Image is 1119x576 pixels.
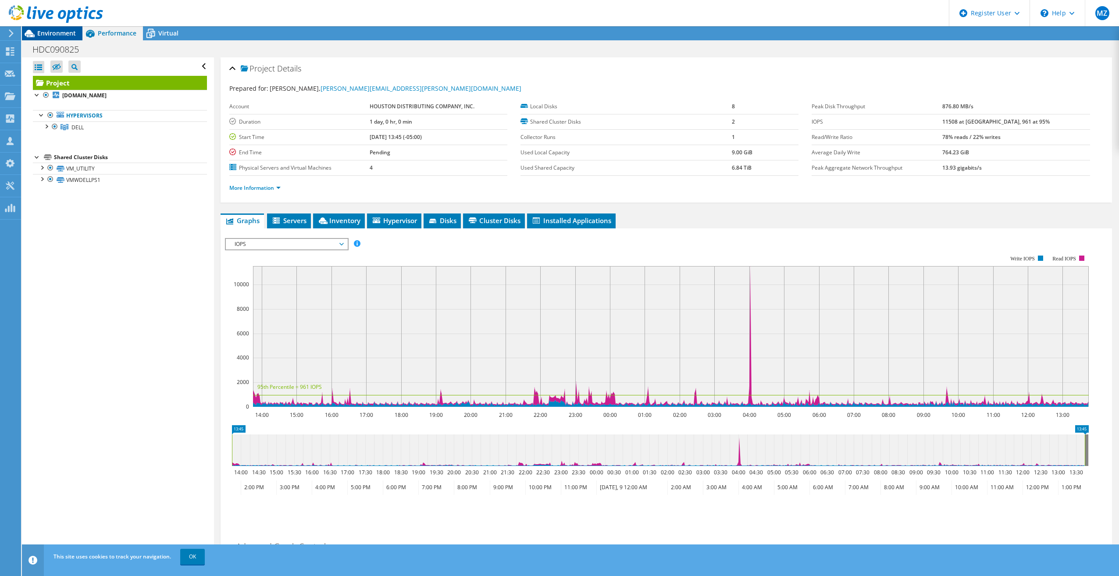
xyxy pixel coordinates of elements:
[158,29,178,37] span: Virtual
[881,411,895,419] text: 08:00
[942,164,982,171] b: 13.93 gigabits/s
[229,133,370,142] label: Start Time
[98,29,136,37] span: Performance
[324,411,338,419] text: 16:00
[533,411,547,419] text: 22:00
[1016,469,1029,476] text: 12:00
[812,102,942,111] label: Peak Disk Throughput
[246,403,249,410] text: 0
[951,411,965,419] text: 10:00
[54,152,207,163] div: Shared Cluster Disks
[873,469,887,476] text: 08:00
[1041,9,1048,17] svg: \n
[742,411,756,419] text: 04:00
[660,469,674,476] text: 02:00
[305,469,318,476] text: 16:00
[1069,469,1083,476] text: 13:30
[916,411,930,419] text: 09:00
[230,239,343,249] span: IOPS
[229,184,281,192] a: More Information
[237,378,249,386] text: 2000
[855,469,869,476] text: 07:30
[520,102,731,111] label: Local Disks
[891,469,905,476] text: 08:30
[732,133,735,141] b: 1
[37,29,76,37] span: Environment
[732,118,735,125] b: 2
[812,148,942,157] label: Average Daily Write
[359,411,373,419] text: 17:00
[370,118,412,125] b: 1 day, 0 hr, 0 min
[33,163,207,174] a: VM_UTILITY
[962,469,976,476] text: 10:30
[927,469,940,476] text: 09:30
[62,92,107,99] b: [DOMAIN_NAME]
[229,102,370,111] label: Account
[589,469,603,476] text: 00:00
[678,469,691,476] text: 02:30
[241,64,275,73] span: Project
[986,411,1000,419] text: 11:00
[531,216,611,225] span: Installed Applications
[289,411,303,419] text: 15:00
[229,117,370,126] label: Duration
[1095,6,1109,20] span: MZ
[252,469,265,476] text: 14:30
[277,63,301,74] span: Details
[520,148,731,157] label: Used Local Capacity
[536,469,549,476] text: 22:30
[370,164,373,171] b: 4
[520,164,731,172] label: Used Shared Capacity
[371,216,417,225] span: Hypervisor
[732,103,735,110] b: 8
[625,469,638,476] text: 01:00
[802,469,816,476] text: 06:00
[980,469,994,476] text: 11:00
[394,411,408,419] text: 18:00
[942,133,1001,141] b: 78% reads / 22% writes
[1021,411,1034,419] text: 12:00
[767,469,780,476] text: 05:00
[271,216,306,225] span: Servers
[944,469,958,476] text: 10:00
[483,469,496,476] text: 21:00
[394,469,407,476] text: 18:30
[234,469,247,476] text: 14:00
[370,103,474,110] b: HOUSTON DISTRIBUTING COMPANY, INC.
[909,469,923,476] text: 09:00
[847,411,860,419] text: 07:00
[518,469,532,476] text: 22:00
[642,469,656,476] text: 01:30
[998,469,1012,476] text: 11:30
[465,469,478,476] text: 20:30
[411,469,425,476] text: 19:00
[237,305,249,313] text: 8000
[1052,256,1076,262] text: Read IOPS
[370,149,390,156] b: Pending
[942,149,969,156] b: 764.23 GiB
[370,133,422,141] b: [DATE] 13:45 (-05:00)
[571,469,585,476] text: 23:30
[607,469,620,476] text: 00:30
[447,469,460,476] text: 20:00
[428,216,456,225] span: Disks
[568,411,582,419] text: 23:00
[269,469,283,476] text: 15:00
[732,164,752,171] b: 6.84 TiB
[429,411,442,419] text: 19:00
[321,84,521,92] a: [PERSON_NAME][EMAIL_ADDRESS][PERSON_NAME][DOMAIN_NAME]
[33,174,207,185] a: VMWDELLPS1
[225,537,329,555] h2: Advanced Graph Controls
[520,117,731,126] label: Shared Cluster Disks
[673,411,686,419] text: 02:00
[180,549,205,565] a: OK
[554,469,567,476] text: 23:00
[358,469,372,476] text: 17:30
[812,133,942,142] label: Read/Write Ratio
[229,84,268,92] label: Prepared for:
[33,110,207,121] a: Hypervisors
[29,45,93,54] h1: HDC090825
[713,469,727,476] text: 03:30
[287,469,301,476] text: 15:30
[376,469,389,476] text: 18:00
